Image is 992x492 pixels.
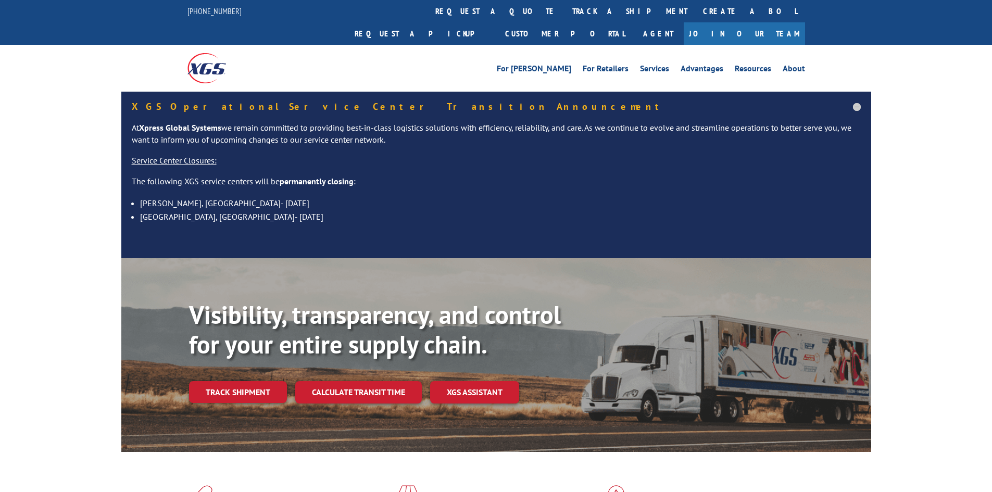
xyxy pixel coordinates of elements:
strong: permanently closing [280,176,354,186]
a: XGS ASSISTANT [430,381,519,403]
li: [PERSON_NAME], [GEOGRAPHIC_DATA]- [DATE] [140,196,861,210]
b: Visibility, transparency, and control for your entire supply chain. [189,298,561,361]
a: Request a pickup [347,22,497,45]
a: [PHONE_NUMBER] [187,6,242,16]
a: Agent [633,22,684,45]
h5: XGS Operational Service Center Transition Announcement [132,102,861,111]
a: Track shipment [189,381,287,403]
a: Services [640,65,669,76]
p: At we remain committed to providing best-in-class logistics solutions with efficiency, reliabilit... [132,122,861,155]
a: Join Our Team [684,22,805,45]
u: Service Center Closures: [132,155,217,166]
a: Customer Portal [497,22,633,45]
a: For [PERSON_NAME] [497,65,571,76]
a: Resources [735,65,771,76]
strong: Xpress Global Systems [139,122,221,133]
a: About [783,65,805,76]
li: [GEOGRAPHIC_DATA], [GEOGRAPHIC_DATA]- [DATE] [140,210,861,223]
a: Advantages [681,65,723,76]
a: Calculate transit time [295,381,422,403]
a: For Retailers [583,65,629,76]
p: The following XGS service centers will be : [132,175,861,196]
